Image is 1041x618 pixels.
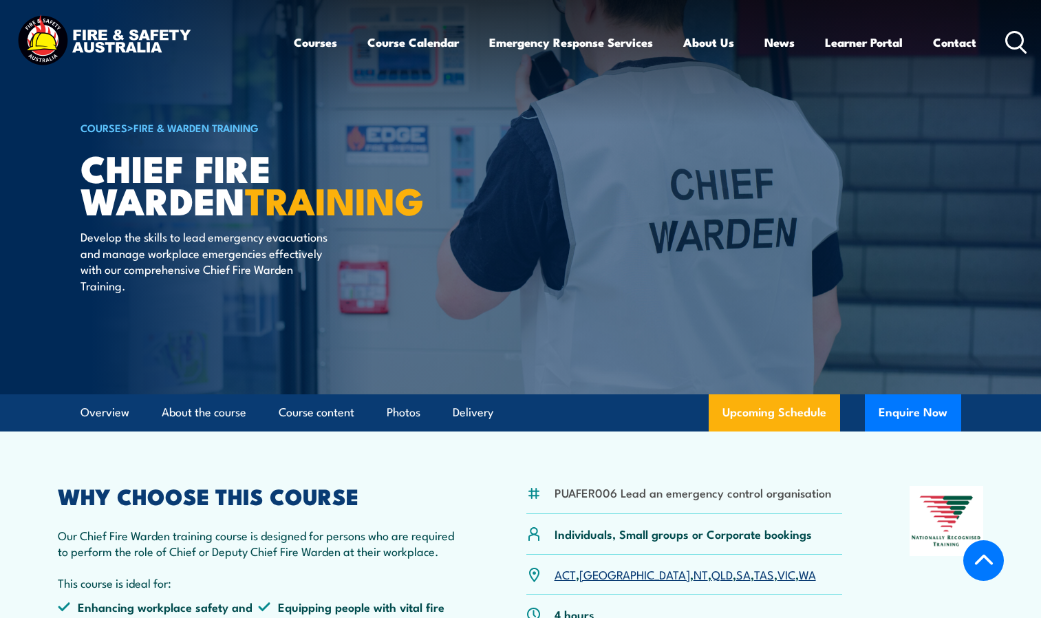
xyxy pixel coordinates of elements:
[933,24,976,61] a: Contact
[58,527,460,560] p: Our Chief Fire Warden training course is designed for persons who are required to perform the rol...
[453,394,493,431] a: Delivery
[279,394,354,431] a: Course content
[81,151,420,215] h1: Chief Fire Warden
[387,394,420,431] a: Photos
[694,566,708,582] a: NT
[58,486,460,505] h2: WHY CHOOSE THIS COURSE
[683,24,734,61] a: About Us
[81,120,127,135] a: COURSES
[294,24,337,61] a: Courses
[865,394,961,431] button: Enquire Now
[489,24,653,61] a: Emergency Response Services
[555,526,812,542] p: Individuals, Small groups or Corporate bookings
[367,24,459,61] a: Course Calendar
[555,566,576,582] a: ACT
[825,24,903,61] a: Learner Portal
[81,119,420,136] h6: >
[764,24,795,61] a: News
[709,394,840,431] a: Upcoming Schedule
[736,566,751,582] a: SA
[81,394,129,431] a: Overview
[555,484,831,500] li: PUAFER006 Lead an emergency control organisation
[579,566,690,582] a: [GEOGRAPHIC_DATA]
[162,394,246,431] a: About the course
[555,566,816,582] p: , , , , , , ,
[777,566,795,582] a: VIC
[245,171,424,228] strong: TRAINING
[910,486,984,556] img: Nationally Recognised Training logo.
[58,575,460,590] p: This course is ideal for:
[81,228,332,293] p: Develop the skills to lead emergency evacuations and manage workplace emergencies effectively wit...
[799,566,816,582] a: WA
[133,120,259,135] a: Fire & Warden Training
[711,566,733,582] a: QLD
[754,566,774,582] a: TAS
